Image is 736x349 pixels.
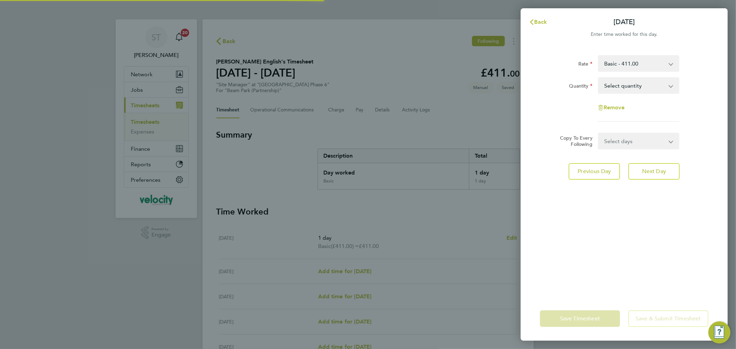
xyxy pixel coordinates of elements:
[614,17,635,27] p: [DATE]
[522,15,554,29] button: Back
[534,19,547,25] span: Back
[603,104,625,111] span: Remove
[569,83,592,91] label: Quantity
[521,30,728,39] div: Enter time worked for this day.
[578,168,611,175] span: Previous Day
[708,321,730,343] button: Engage Resource Center
[642,168,666,175] span: Next Day
[578,61,592,69] label: Rate
[555,135,592,147] label: Copy To Every Following
[598,105,625,110] button: Remove
[628,163,680,180] button: Next Day
[569,163,620,180] button: Previous Day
